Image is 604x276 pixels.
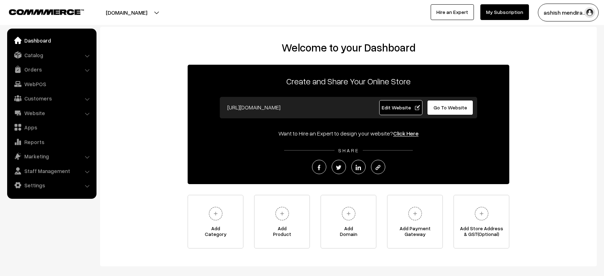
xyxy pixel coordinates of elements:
[81,4,172,21] button: [DOMAIN_NAME]
[9,107,94,119] a: Website
[538,4,599,21] button: ashish mendira…
[387,195,443,248] a: Add PaymentGateway
[431,4,474,20] a: Hire an Expert
[9,135,94,148] a: Reports
[9,34,94,47] a: Dashboard
[9,179,94,192] a: Settings
[272,204,292,223] img: plus.svg
[9,150,94,163] a: Marketing
[584,7,595,18] img: user
[9,121,94,134] a: Apps
[321,195,376,248] a: AddDomain
[9,7,71,16] a: COMMMERCE
[9,92,94,105] a: Customers
[9,49,94,61] a: Catalog
[454,226,509,240] span: Add Store Address & GST(Optional)
[480,4,529,20] a: My Subscription
[107,41,590,54] h2: Welcome to your Dashboard
[427,100,473,115] a: Go To Website
[454,195,509,248] a: Add Store Address& GST(Optional)
[9,78,94,90] a: WebPOS
[379,100,423,115] a: Edit Website
[434,104,467,110] span: Go To Website
[254,226,310,240] span: Add Product
[9,63,94,76] a: Orders
[472,204,491,223] img: plus.svg
[188,226,243,240] span: Add Category
[9,164,94,177] a: Staff Management
[321,226,376,240] span: Add Domain
[382,104,420,110] span: Edit Website
[339,204,358,223] img: plus.svg
[188,75,509,88] p: Create and Share Your Online Store
[335,147,363,153] span: SHARE
[387,226,442,240] span: Add Payment Gateway
[188,129,509,138] div: Want to Hire an Expert to design your website?
[206,204,226,223] img: plus.svg
[188,195,243,248] a: AddCategory
[254,195,310,248] a: AddProduct
[393,130,419,137] a: Click Here
[9,9,84,15] img: COMMMERCE
[405,204,425,223] img: plus.svg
